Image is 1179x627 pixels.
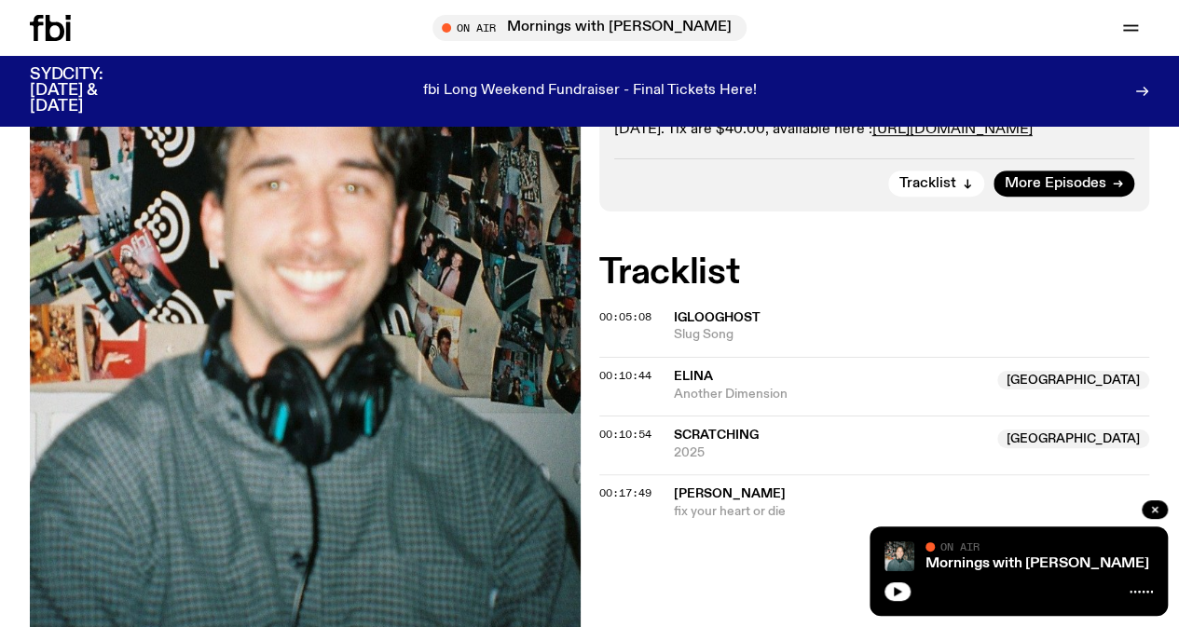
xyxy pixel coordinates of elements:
[674,311,761,324] span: Iglooghost
[940,540,980,552] span: On Air
[899,177,956,191] span: Tracklist
[1005,177,1106,191] span: More Episodes
[599,368,651,383] span: 00:10:44
[674,326,1150,344] span: Slug Song
[674,487,786,500] span: [PERSON_NAME]
[599,256,1150,290] h2: Tracklist
[872,122,1033,137] a: [URL][DOMAIN_NAME]
[423,83,757,100] p: fbi Long Weekend Fundraiser - Final Tickets Here!
[599,485,651,500] span: 00:17:49
[599,309,651,324] span: 00:05:08
[997,371,1149,389] span: [GEOGRAPHIC_DATA]
[599,427,651,442] span: 00:10:54
[674,444,987,462] span: 2025
[674,429,759,442] span: Scratching
[674,503,1150,521] span: fix your heart or die
[884,541,914,571] img: Radio presenter Ben Hansen sits in front of a wall of photos and an fbi radio sign. Film photo. B...
[432,15,747,41] button: On AirMornings with [PERSON_NAME]
[30,67,149,115] h3: SYDCITY: [DATE] & [DATE]
[888,170,984,197] button: Tracklist
[674,370,713,383] span: ELINA
[925,556,1149,571] a: Mornings with [PERSON_NAME]
[674,386,987,403] span: Another Dimension
[997,429,1149,448] span: [GEOGRAPHIC_DATA]
[994,170,1134,197] a: More Episodes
